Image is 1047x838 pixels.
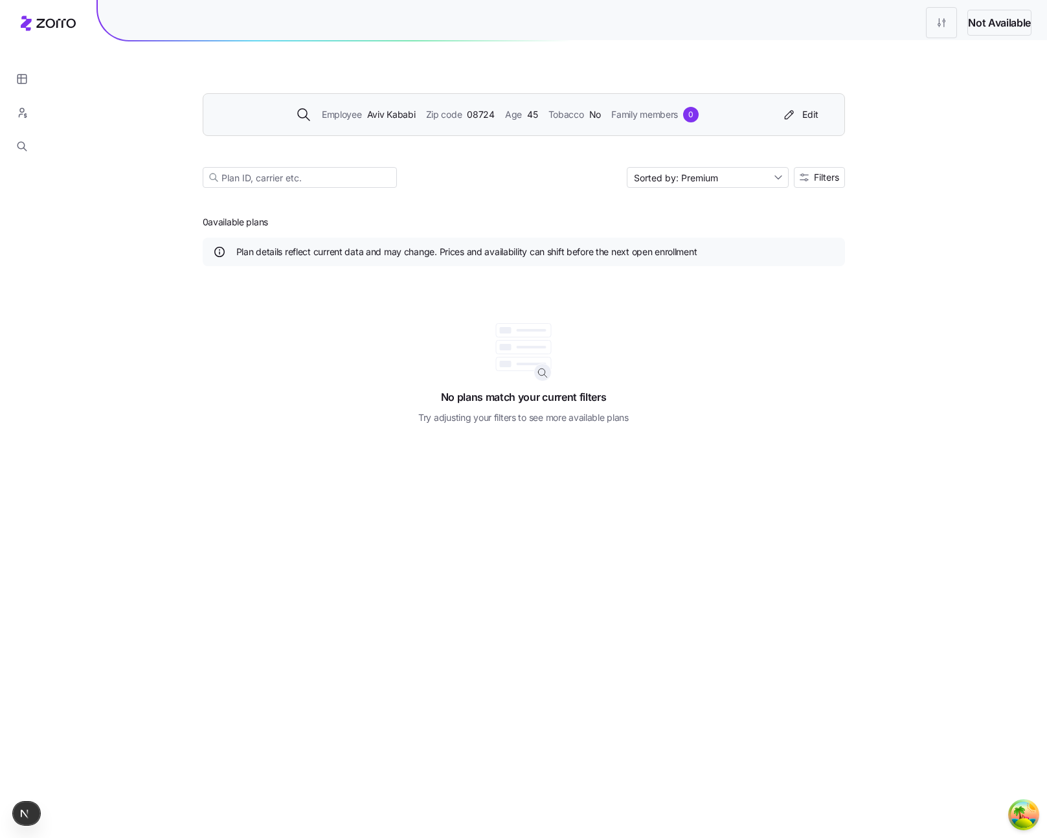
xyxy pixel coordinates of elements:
div: Edit [782,108,818,121]
span: Plan details reflect current data and may change. Prices and availability can shift before the ne... [236,245,697,258]
button: Filters [794,167,845,188]
span: 08724 [467,108,495,122]
span: Employee [322,108,362,122]
input: Plan ID, carrier etc. [203,167,397,188]
span: Age [505,108,522,122]
span: Aviv Kababi [367,108,416,122]
span: No [589,108,601,122]
span: No plans match your current filters [441,376,607,405]
div: 0 [683,107,699,122]
span: Try adjusting your filters to see more available plans [418,411,629,425]
span: Not Available [968,15,1031,31]
span: 45 [527,108,537,122]
span: Filters [814,173,839,182]
span: 0 available plans [203,216,269,229]
span: Zip code [426,108,462,122]
span: Tobacco [548,108,584,122]
button: Edit [776,104,824,125]
span: Family members [611,108,678,122]
input: Sort by [627,167,789,188]
button: Open Tanstack query devtools [1011,802,1037,828]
